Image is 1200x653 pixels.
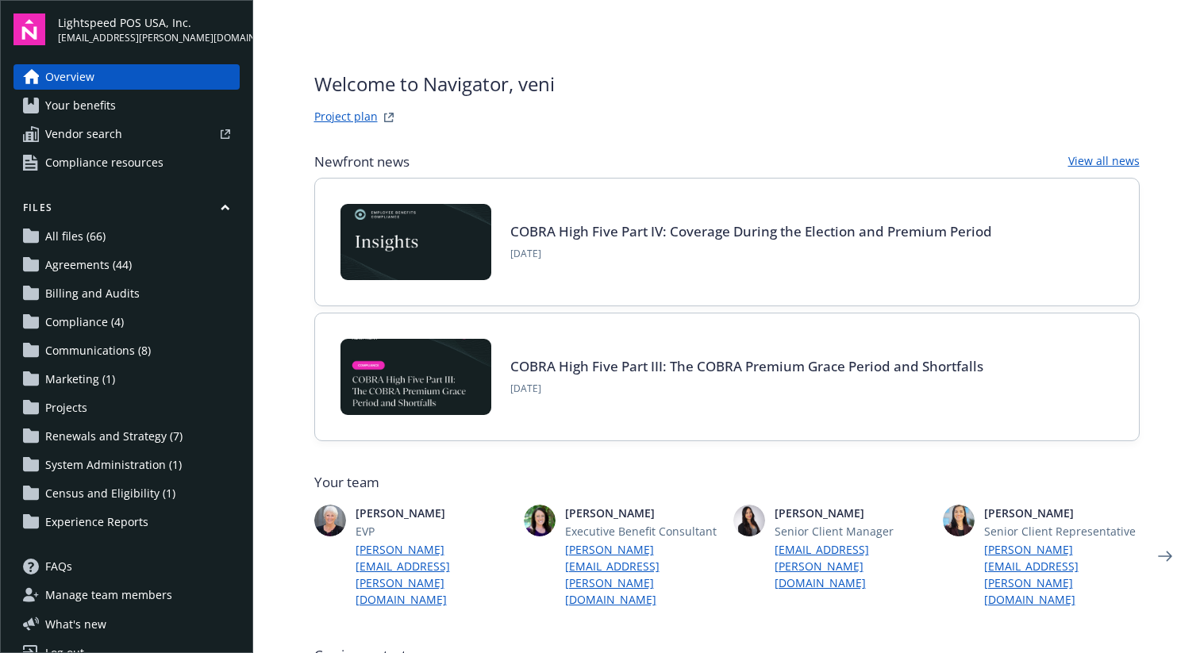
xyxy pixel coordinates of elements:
a: Projects [13,395,240,421]
a: [PERSON_NAME][EMAIL_ADDRESS][PERSON_NAME][DOMAIN_NAME] [356,541,511,608]
a: COBRA High Five Part IV: Coverage During the Election and Premium Period [510,222,992,240]
img: photo [943,505,975,536]
a: [EMAIL_ADDRESS][PERSON_NAME][DOMAIN_NAME] [775,541,930,591]
span: What ' s new [45,616,106,632]
img: photo [314,505,346,536]
button: Lightspeed POS USA, Inc.[EMAIL_ADDRESS][PERSON_NAME][DOMAIN_NAME] [58,13,240,45]
a: Marketing (1) [13,367,240,392]
span: Manage team members [45,582,172,608]
span: [PERSON_NAME] [565,505,721,521]
a: COBRA High Five Part III: The COBRA Premium Grace Period and Shortfalls [510,357,983,375]
a: Vendor search [13,121,240,147]
img: photo [524,505,556,536]
a: [PERSON_NAME][EMAIL_ADDRESS][PERSON_NAME][DOMAIN_NAME] [984,541,1140,608]
a: System Administration (1) [13,452,240,478]
span: [DATE] [510,247,992,261]
a: All files (66) [13,224,240,249]
img: navigator-logo.svg [13,13,45,45]
span: Executive Benefit Consultant [565,523,721,540]
span: Overview [45,64,94,90]
span: Newfront news [314,152,410,171]
a: Communications (8) [13,338,240,363]
img: BLOG-Card Image - Compliance - COBRA High Five Pt 3 - 09-03-25.jpg [340,339,491,415]
a: Your benefits [13,93,240,118]
span: Vendor search [45,121,122,147]
span: System Administration (1) [45,452,182,478]
img: photo [733,505,765,536]
span: Compliance (4) [45,309,124,335]
span: [PERSON_NAME] [984,505,1140,521]
span: All files (66) [45,224,106,249]
a: Manage team members [13,582,240,608]
span: Marketing (1) [45,367,115,392]
span: Projects [45,395,87,421]
span: Senior Client Manager [775,523,930,540]
span: Welcome to Navigator , veni [314,70,555,98]
span: Your benefits [45,93,116,118]
span: Renewals and Strategy (7) [45,424,183,449]
span: Agreements (44) [45,252,132,278]
span: [PERSON_NAME] [356,505,511,521]
button: Files [13,201,240,221]
span: FAQs [45,554,72,579]
button: What's new [13,616,132,632]
a: Next [1152,544,1178,569]
span: [EMAIL_ADDRESS][PERSON_NAME][DOMAIN_NAME] [58,31,240,45]
span: [DATE] [510,382,983,396]
a: Experience Reports [13,509,240,535]
a: [PERSON_NAME][EMAIL_ADDRESS][PERSON_NAME][DOMAIN_NAME] [565,541,721,608]
span: EVP [356,523,511,540]
a: Census and Eligibility (1) [13,481,240,506]
span: Senior Client Representative [984,523,1140,540]
a: Agreements (44) [13,252,240,278]
span: Lightspeed POS USA, Inc. [58,14,240,31]
a: Overview [13,64,240,90]
a: Compliance resources [13,150,240,175]
span: Your team [314,473,1140,492]
span: Compliance resources [45,150,163,175]
a: Renewals and Strategy (7) [13,424,240,449]
img: Card Image - EB Compliance Insights.png [340,204,491,280]
a: Compliance (4) [13,309,240,335]
span: Experience Reports [45,509,148,535]
span: Communications (8) [45,338,151,363]
a: projectPlanWebsite [379,108,398,127]
span: Census and Eligibility (1) [45,481,175,506]
a: Billing and Audits [13,281,240,306]
a: FAQs [13,554,240,579]
span: Billing and Audits [45,281,140,306]
span: [PERSON_NAME] [775,505,930,521]
a: Project plan [314,108,378,127]
a: View all news [1068,152,1140,171]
